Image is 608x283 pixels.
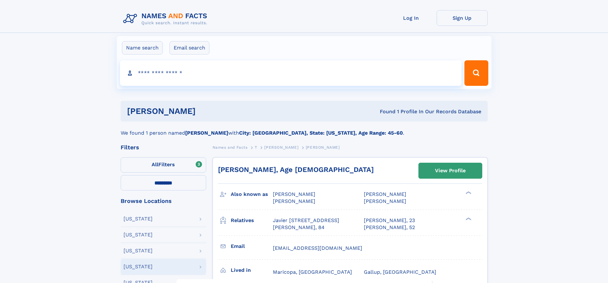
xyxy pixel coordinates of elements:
h3: Email [231,241,273,252]
h3: Lived in [231,265,273,276]
span: [PERSON_NAME] [264,145,298,150]
div: [US_STATE] [124,216,153,221]
a: [PERSON_NAME], Age [DEMOGRAPHIC_DATA] [218,166,374,174]
a: Javier [STREET_ADDRESS] [273,217,339,224]
a: [PERSON_NAME], 23 [364,217,415,224]
div: We found 1 person named with . [121,122,488,137]
h1: [PERSON_NAME] [127,107,288,115]
span: [PERSON_NAME] [273,191,315,197]
div: ❯ [464,217,472,221]
span: [PERSON_NAME] [364,198,406,204]
button: Search Button [464,60,488,86]
input: search input [120,60,462,86]
a: Log In [386,10,437,26]
div: [US_STATE] [124,264,153,269]
a: [PERSON_NAME], 52 [364,224,415,231]
h3: Relatives [231,215,273,226]
span: [PERSON_NAME] [364,191,406,197]
span: Gallup, [GEOGRAPHIC_DATA] [364,269,436,275]
h3: Also known as [231,189,273,200]
div: View Profile [435,163,466,178]
span: Maricopa, [GEOGRAPHIC_DATA] [273,269,352,275]
a: Names and Facts [213,143,248,151]
span: [PERSON_NAME] [273,198,315,204]
b: [PERSON_NAME] [185,130,228,136]
label: Name search [122,41,163,55]
a: Sign Up [437,10,488,26]
img: Logo Names and Facts [121,10,213,27]
label: Filters [121,157,206,173]
div: [US_STATE] [124,232,153,237]
a: [PERSON_NAME] [264,143,298,151]
a: [PERSON_NAME], 84 [273,224,325,231]
div: ❯ [464,191,472,195]
a: T [255,143,257,151]
div: Filters [121,145,206,150]
span: [PERSON_NAME] [306,145,340,150]
span: T [255,145,257,150]
div: [US_STATE] [124,248,153,253]
span: [EMAIL_ADDRESS][DOMAIN_NAME] [273,245,362,251]
div: Browse Locations [121,198,206,204]
label: Email search [169,41,209,55]
div: Found 1 Profile In Our Records Database [288,108,481,115]
b: City: [GEOGRAPHIC_DATA], State: [US_STATE], Age Range: 45-60 [239,130,403,136]
span: All [152,161,158,168]
a: View Profile [419,163,482,178]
